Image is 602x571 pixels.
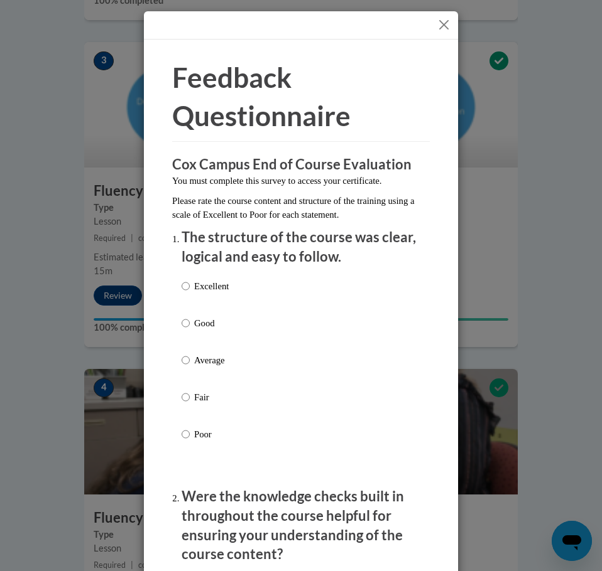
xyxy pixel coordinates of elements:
[194,279,229,293] p: Excellent
[172,61,351,132] span: Feedback Questionnaire
[182,228,420,267] p: The structure of the course was clear, logical and easy to follow.
[182,316,190,330] input: Good
[194,316,229,330] p: Good
[194,427,229,441] p: Poor
[182,279,190,293] input: Excellent
[182,353,190,367] input: Average
[182,487,420,564] p: Were the knowledge checks built in throughout the course helpful for ensuring your understanding ...
[182,390,190,404] input: Fair
[182,427,190,441] input: Poor
[194,353,229,367] p: Average
[194,390,229,404] p: Fair
[172,174,430,188] p: You must complete this survey to access your certificate.
[172,155,430,174] h3: Cox Campus End of Course Evaluation
[172,194,430,221] p: Please rate the course content and structure of the training using a scale of Excellent to Poor f...
[436,17,452,33] button: Close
